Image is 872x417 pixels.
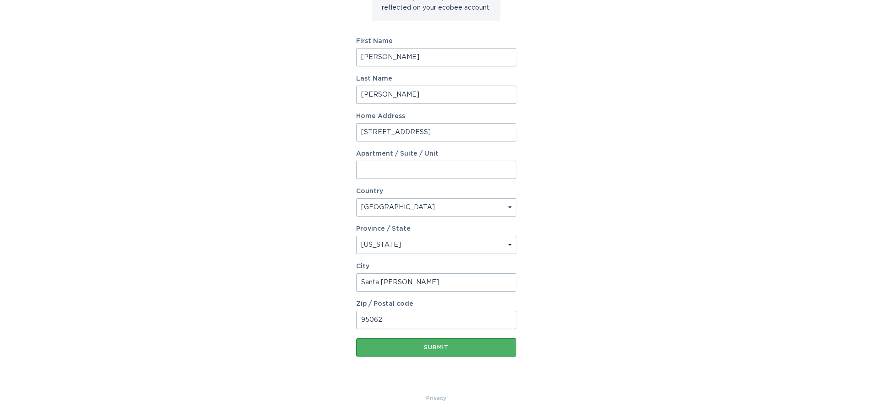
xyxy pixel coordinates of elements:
label: Zip / Postal code [356,301,516,307]
div: Submit [361,345,512,350]
button: Submit [356,338,516,357]
a: Privacy Policy & Terms of Use [426,393,446,403]
label: Province / State [356,226,411,232]
label: Apartment / Suite / Unit [356,151,516,157]
label: Last Name [356,76,516,82]
label: Home Address [356,113,516,119]
label: First Name [356,38,516,44]
label: Country [356,188,383,195]
label: City [356,263,516,270]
